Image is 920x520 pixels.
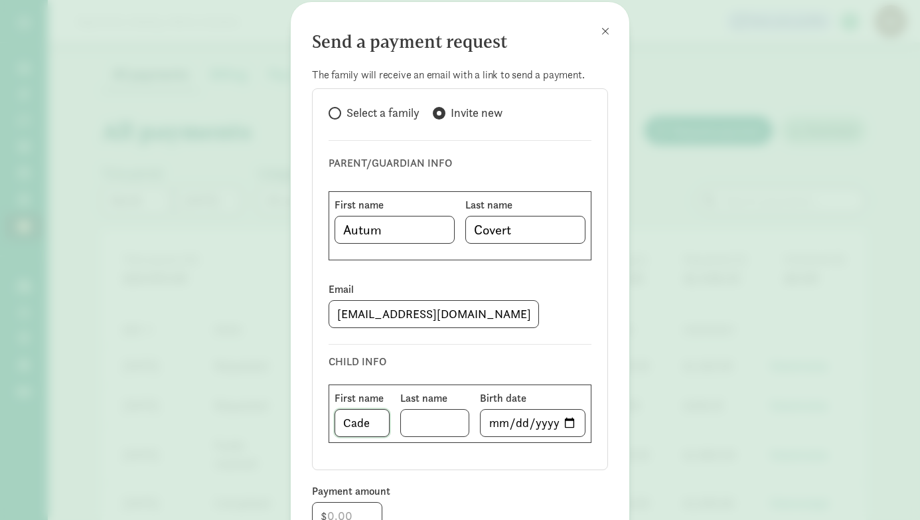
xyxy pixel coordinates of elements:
h6: CHILD INFO [329,355,591,369]
label: Last name [400,390,469,406]
iframe: Chat Widget [854,456,920,520]
span: Invite new [451,105,502,121]
label: First name [335,197,455,213]
label: Payment amount [312,483,608,499]
h6: PARENT/GUARDIAN INFO [329,157,591,170]
label: Birth date [480,390,585,406]
p: The family will receive an email with a link to send a payment. [312,67,608,83]
label: Last name [465,197,585,213]
label: First name [335,390,390,406]
label: Email [329,282,591,298]
h3: Send a payment request [312,29,608,55]
span: Select a family [346,105,420,121]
